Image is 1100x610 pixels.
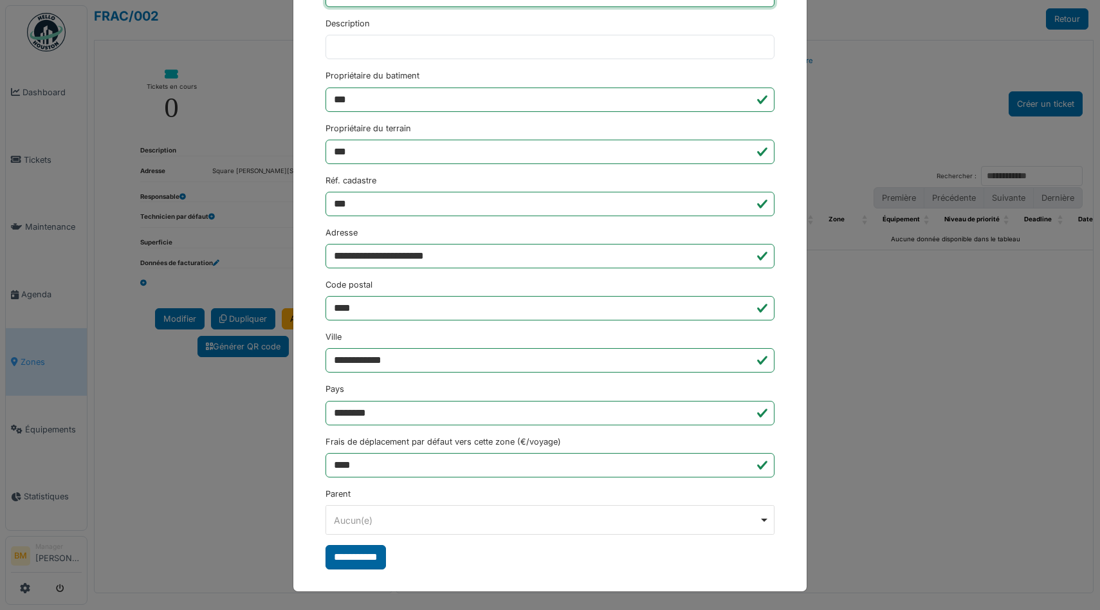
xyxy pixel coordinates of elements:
label: Propriétaire du batiment [325,69,419,82]
label: Adresse [325,226,358,239]
label: Code postal [325,279,372,291]
span: translation missing: fr.unit.parent_id [325,489,351,499]
label: Propriétaire du terrain [325,122,411,134]
div: Aucun(e) [334,513,759,527]
label: Description [325,17,370,30]
label: Ville [325,331,342,343]
label: Réf. cadastre [325,174,376,187]
label: Frais de déplacement par défaut vers cette zone (€/voyage) [325,436,561,448]
label: Pays [325,383,344,395]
